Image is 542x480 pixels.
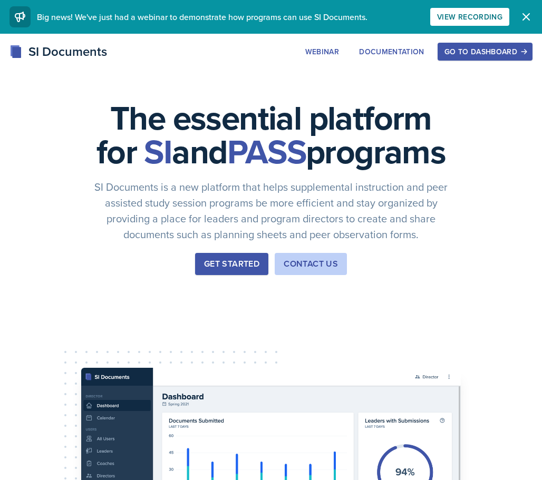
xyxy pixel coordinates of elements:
div: Get Started [204,258,259,270]
div: Go to Dashboard [444,47,526,56]
button: Go to Dashboard [438,43,533,61]
div: View Recording [437,13,502,21]
button: Contact Us [275,253,347,275]
button: View Recording [430,8,509,26]
div: Webinar [305,47,339,56]
div: SI Documents [9,42,107,61]
button: Get Started [195,253,268,275]
span: Big news! We've just had a webinar to demonstrate how programs can use SI Documents. [37,11,367,23]
div: Contact Us [284,258,338,270]
button: Webinar [298,43,346,61]
div: Documentation [359,47,424,56]
button: Documentation [352,43,431,61]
